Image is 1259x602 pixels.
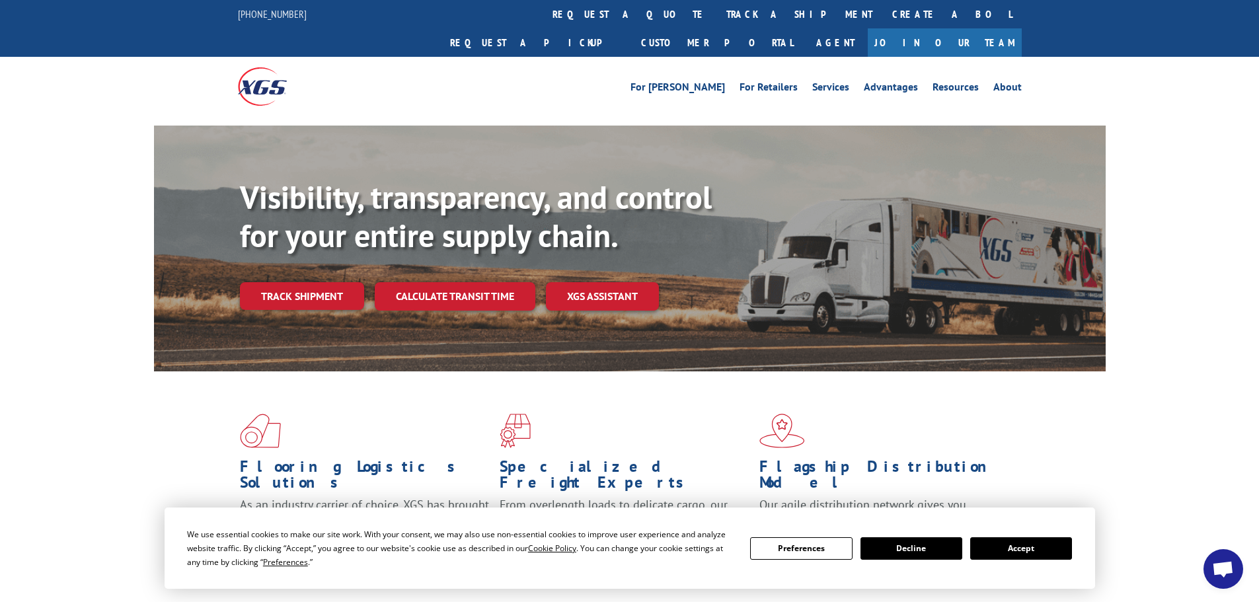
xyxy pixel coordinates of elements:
[993,82,1022,96] a: About
[187,527,734,569] div: We use essential cookies to make our site work. With your consent, we may also use non-essential ...
[240,282,364,310] a: Track shipment
[500,459,749,497] h1: Specialized Freight Experts
[375,282,535,311] a: Calculate transit time
[933,82,979,96] a: Resources
[630,82,725,96] a: For [PERSON_NAME]
[238,7,307,20] a: [PHONE_NUMBER]
[240,497,489,544] span: As an industry carrier of choice, XGS has brought innovation and dedication to flooring logistics...
[812,82,849,96] a: Services
[500,497,749,556] p: From overlength loads to delicate cargo, our experienced staff knows the best way to move your fr...
[740,82,798,96] a: For Retailers
[631,28,803,57] a: Customer Portal
[263,556,308,568] span: Preferences
[240,176,712,256] b: Visibility, transparency, and control for your entire supply chain.
[165,508,1095,589] div: Cookie Consent Prompt
[546,282,659,311] a: XGS ASSISTANT
[240,414,281,448] img: xgs-icon-total-supply-chain-intelligence-red
[750,537,852,560] button: Preferences
[864,82,918,96] a: Advantages
[240,459,490,497] h1: Flooring Logistics Solutions
[803,28,868,57] a: Agent
[759,414,805,448] img: xgs-icon-flagship-distribution-model-red
[860,537,962,560] button: Decline
[1203,549,1243,589] div: Open chat
[970,537,1072,560] button: Accept
[500,414,531,448] img: xgs-icon-focused-on-flooring-red
[528,543,576,554] span: Cookie Policy
[759,497,1003,528] span: Our agile distribution network gives you nationwide inventory management on demand.
[440,28,631,57] a: Request a pickup
[868,28,1022,57] a: Join Our Team
[759,459,1009,497] h1: Flagship Distribution Model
